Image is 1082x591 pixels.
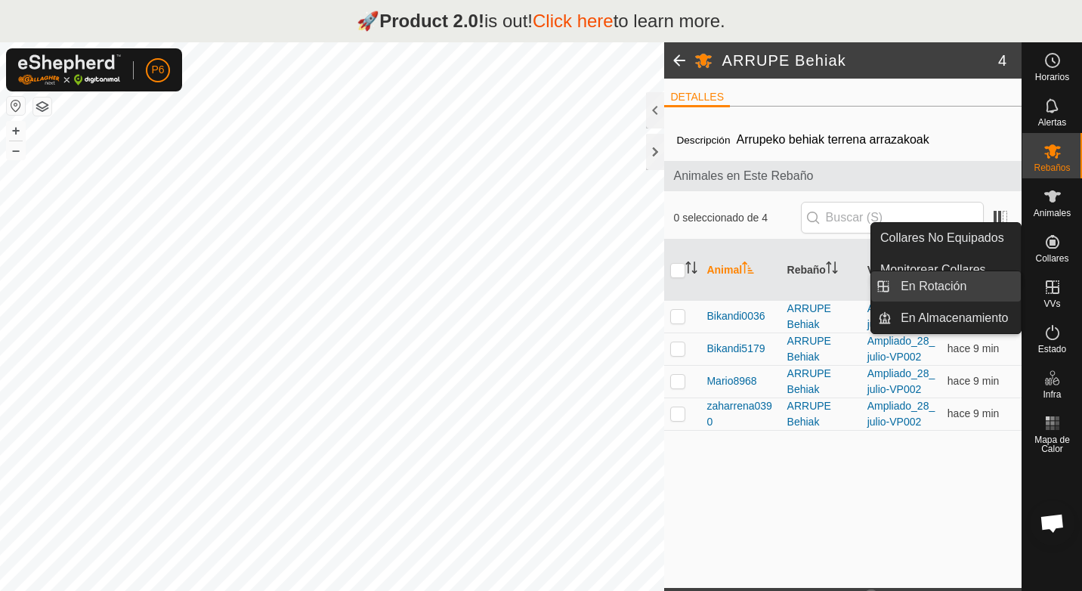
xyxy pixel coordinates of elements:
[1043,390,1061,399] span: Infra
[787,301,855,333] div: ARRUPE Behiak
[880,261,986,279] span: Monitorear Collares
[948,375,999,387] span: 18 sept 2025, 13:23
[7,122,25,140] button: +
[676,135,730,146] label: Descripción
[1038,345,1066,354] span: Estado
[901,277,966,295] span: En Rotación
[706,373,756,389] span: Mario8968
[33,97,51,116] button: Capas del Mapa
[7,97,25,115] button: Restablecer Mapa
[722,51,997,70] h2: ARRUPE Behiak
[1026,435,1078,453] span: Mapa de Calor
[880,229,1004,247] span: Collares No Equipados
[901,309,1008,327] span: En Almacenamiento
[861,240,941,301] th: VV
[892,303,1021,333] a: En Almacenamiento
[892,271,1021,302] a: En Rotación
[1034,209,1071,218] span: Animales
[948,407,999,419] span: 18 sept 2025, 13:23
[1035,73,1069,82] span: Horarios
[867,367,935,395] a: Ampliado_28_julio-VP002
[1034,163,1070,172] span: Rebaños
[1038,118,1066,127] span: Alertas
[948,342,999,354] span: 18 sept 2025, 13:23
[706,341,765,357] span: Bikandi5179
[685,264,697,276] p-sorticon: Activar para ordenar
[787,333,855,365] div: ARRUPE Behiak
[706,308,765,324] span: Bikandi0036
[706,398,774,430] span: zaharrena0390
[1030,500,1075,546] div: Chat abierto
[867,302,935,330] a: Ampliado_28_julio-VP002
[867,400,935,428] a: Ampliado_28_julio-VP002
[871,303,1021,333] li: En Almacenamiento
[826,264,838,276] p-sorticon: Activar para ordenar
[18,54,121,85] img: Logo Gallagher
[357,8,725,35] p: 🚀 is out! to learn more.
[871,255,1021,285] a: Monitorear Collares
[871,271,1021,302] li: En Rotación
[1043,299,1060,308] span: VVs
[871,223,1021,253] a: Collares No Equipados
[801,202,984,234] input: Buscar (S)
[998,49,1006,72] span: 4
[673,210,800,226] span: 0 seleccionado de 4
[787,366,855,398] div: ARRUPE Behiak
[730,127,935,152] span: Arrupeko behiak terrena arrazakoak
[664,89,730,107] li: DETALLES
[787,398,855,430] div: ARRUPE Behiak
[1035,254,1068,263] span: Collares
[700,240,781,301] th: Animal
[673,167,1012,185] span: Animales en Este Rebaño
[781,240,861,301] th: Rebaño
[533,11,614,31] a: Click here
[867,335,935,363] a: Ampliado_28_julio-VP002
[7,141,25,159] button: –
[379,11,484,31] strong: Product 2.0!
[742,264,754,276] p-sorticon: Activar para ordenar
[151,62,164,78] span: P6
